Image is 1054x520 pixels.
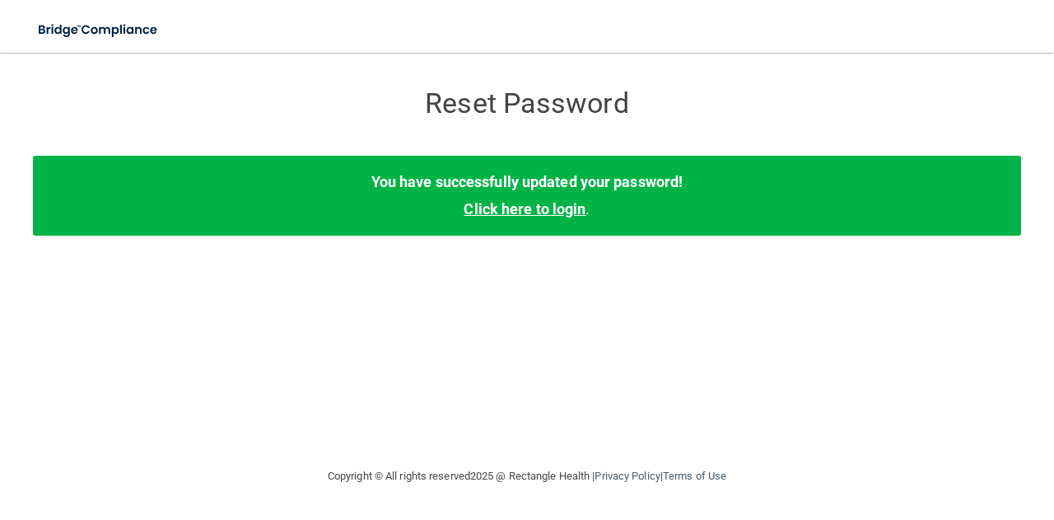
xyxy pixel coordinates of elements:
h3: Reset Password [226,88,828,119]
b: You have successfully updated your password! [371,173,683,190]
div: Copyright © All rights reserved 2025 @ Rectangle Health | | [226,450,828,503]
a: Privacy Policy [595,470,660,482]
a: Terms of Use [663,470,726,482]
div: . [33,156,1021,235]
img: bridge_compliance_login_screen.278c3ca4.svg [25,13,173,47]
a: Click here to login [464,200,585,218]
